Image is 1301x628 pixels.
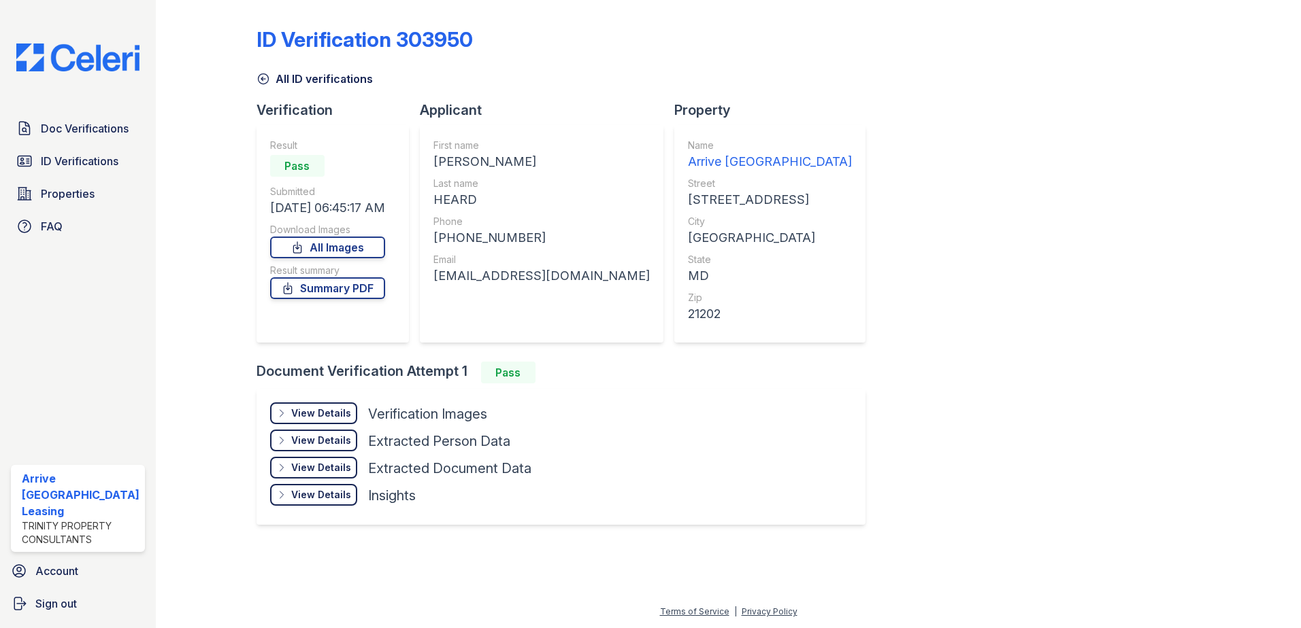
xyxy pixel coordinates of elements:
[481,362,536,383] div: Pass
[41,186,95,202] span: Properties
[688,291,852,304] div: Zip
[1244,574,1287,614] iframe: chat widget
[734,606,737,616] div: |
[35,595,77,612] span: Sign out
[688,304,852,324] div: 21202
[433,152,650,171] div: [PERSON_NAME]
[11,180,145,207] a: Properties
[270,277,385,299] a: Summary PDF
[433,139,650,152] div: First name
[257,27,473,52] div: ID Verification 303950
[257,71,373,87] a: All ID verifications
[270,264,385,277] div: Result summary
[368,459,531,478] div: Extracted Document Data
[291,461,351,474] div: View Details
[5,43,150,71] img: CE_Logo_Blue-a8612792a0a2168367f1c8372b55b34899dd931a85d93a1a3d3e32e68fde9ad4.png
[688,139,852,152] div: Name
[270,237,385,258] a: All Images
[433,228,650,247] div: [PHONE_NUMBER]
[41,120,129,137] span: Doc Verifications
[270,155,325,177] div: Pass
[41,218,63,234] span: FAQ
[5,590,150,617] a: Sign out
[270,223,385,237] div: Download Images
[433,266,650,285] div: [EMAIL_ADDRESS][DOMAIN_NAME]
[270,185,385,198] div: Submitted
[688,177,852,190] div: Street
[688,152,852,171] div: Arrive [GEOGRAPHIC_DATA]
[742,606,797,616] a: Privacy Policy
[688,253,852,266] div: State
[433,177,650,190] div: Last name
[688,266,852,285] div: MD
[257,101,420,120] div: Verification
[420,101,674,120] div: Applicant
[11,213,145,240] a: FAQ
[688,228,852,247] div: [GEOGRAPHIC_DATA]
[35,563,78,579] span: Account
[433,215,650,228] div: Phone
[41,153,118,169] span: ID Verifications
[5,557,150,585] a: Account
[368,486,416,505] div: Insights
[368,432,510,451] div: Extracted Person Data
[688,215,852,228] div: City
[270,198,385,217] div: [DATE] 06:45:17 AM
[291,488,351,502] div: View Details
[291,406,351,420] div: View Details
[257,362,876,383] div: Document Verification Attempt 1
[22,470,139,519] div: Arrive [GEOGRAPHIC_DATA] Leasing
[11,147,145,175] a: ID Verifications
[433,190,650,209] div: HEARD
[291,434,351,447] div: View Details
[660,606,729,616] a: Terms of Service
[11,115,145,142] a: Doc Verifications
[674,101,876,120] div: Property
[368,404,487,423] div: Verification Images
[270,139,385,152] div: Result
[22,519,139,546] div: Trinity Property Consultants
[433,253,650,266] div: Email
[688,190,852,209] div: [STREET_ADDRESS]
[688,139,852,171] a: Name Arrive [GEOGRAPHIC_DATA]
